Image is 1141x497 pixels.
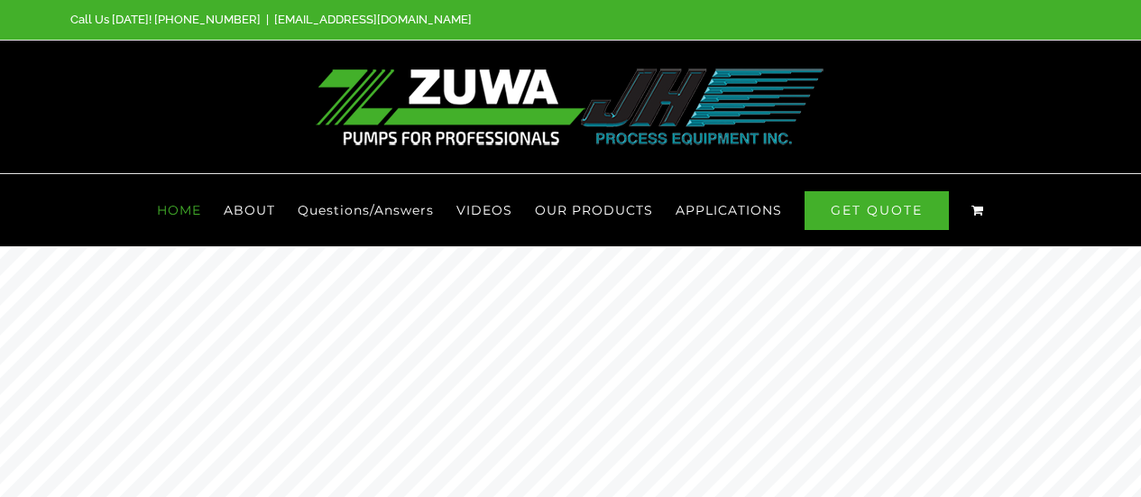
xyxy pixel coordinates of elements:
nav: Main Menu [70,174,1071,246]
a: View Cart [971,174,984,246]
a: Questions/Answers [298,174,434,246]
a: VIDEOS [456,174,512,246]
a: [EMAIL_ADDRESS][DOMAIN_NAME] [274,13,472,26]
a: ABOUT [224,174,275,246]
span: HOME [157,204,201,216]
a: OUR PRODUCTS [535,174,653,246]
img: Professional Drill Pump Pennsylvania - Drill Pump New York [316,69,825,145]
span: ABOUT [224,204,275,216]
span: GET QUOTE [805,191,949,230]
span: Call Us [DATE]! [PHONE_NUMBER] [70,13,261,26]
span: VIDEOS [456,204,512,216]
a: APPLICATIONS [676,174,782,246]
span: OUR PRODUCTS [535,204,653,216]
span: Questions/Answers [298,204,434,216]
span: APPLICATIONS [676,204,782,216]
a: GET QUOTE [805,174,949,246]
a: HOME [157,174,201,246]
